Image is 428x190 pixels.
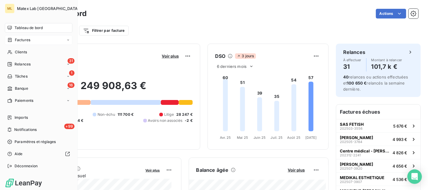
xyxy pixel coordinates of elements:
h6: Factures échues [336,105,420,119]
button: Voir plus [286,167,307,173]
button: Actions [376,9,406,18]
h4: 101,7 k € [371,62,402,72]
span: 202505-3784 [340,140,362,144]
h4: 31 [343,62,361,72]
span: Matex Lab [GEOGRAPHIC_DATA] [17,6,79,11]
tspan: Avr. 25 [220,135,231,140]
span: relances ou actions effectuées et relancés la semaine dernière. [343,75,408,92]
tspan: Août 25 [287,135,300,140]
span: Clients [15,49,27,55]
span: 4 656 € [393,164,407,168]
span: Imports [15,115,28,120]
div: ML [5,4,15,13]
button: [PERSON_NAME]202507-39204 656 € [336,159,420,172]
span: Tableau de bord [15,25,43,31]
span: 40 [343,75,349,79]
span: 28 247 € [176,112,193,117]
span: 202507-3907 [340,180,362,184]
tspan: Mai 25 [237,135,248,140]
span: Relances [15,62,31,67]
a: Aide [5,149,72,159]
span: Voir plus [162,54,179,58]
span: Factures [15,37,30,43]
span: [PERSON_NAME] [340,135,373,140]
span: Aide [15,151,23,157]
span: Centre médical - [PERSON_NAME] [340,148,390,153]
span: Avoirs non associés [148,118,183,123]
span: 16 [68,82,75,88]
span: Paiements [15,98,33,103]
h2: 249 908,63 € [34,80,193,98]
button: SAS FETISH202503-35565 676 € [336,119,420,132]
span: -2 € [185,118,193,123]
span: [PERSON_NAME] [340,162,373,167]
span: Voir plus [146,168,160,172]
button: Voir plus [144,167,162,173]
span: 1 [69,70,75,76]
span: 4 536 € [393,177,407,182]
span: Paramètres et réglages [15,139,56,145]
span: Notifications [14,127,37,132]
span: 202312-2241 [340,153,361,157]
span: 4 993 € [393,137,407,142]
button: Voir plus [160,53,181,59]
span: 3 jours [235,53,256,59]
tspan: Juin 25 [254,135,266,140]
span: 4 826 € [393,150,407,155]
tspan: Juil. 25 [271,135,283,140]
span: Chiffre d'affaires mensuel [34,172,141,179]
span: 111 700 € [118,112,134,117]
div: Open Intercom Messenger [407,169,422,184]
span: 31 [68,58,75,64]
h6: Balance âgée [196,166,229,174]
h6: Relances [343,48,365,56]
span: SAS FETISH [340,122,364,127]
span: 202503-3556 [340,127,363,130]
span: Tâches [15,74,28,79]
span: 5 676 € [393,124,407,128]
h6: DSO [215,52,225,60]
span: 6 derniers mois [217,64,247,69]
span: 100 650 € [347,81,367,85]
button: MEDIKAL ESTHETIQUE202507-39074 536 € [336,172,420,186]
span: +99 [64,124,75,129]
span: MEDIKAL ESTHETIQUE [340,175,384,180]
span: Non-échu [98,112,115,117]
span: À effectuer [343,58,361,62]
span: Montant à relancer [371,58,402,62]
span: Banque [15,86,28,91]
span: Voir plus [288,168,305,172]
button: [PERSON_NAME]202505-37844 993 € [336,132,420,146]
img: Logo LeanPay [5,178,42,188]
span: Litige [164,112,174,117]
span: 202507-3920 [340,167,362,170]
button: Filtrer par facture [79,26,129,35]
tspan: [DATE] [305,135,317,140]
span: Déconnexion [15,163,38,169]
button: Centre médical - [PERSON_NAME]202312-22414 826 € [336,146,420,159]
